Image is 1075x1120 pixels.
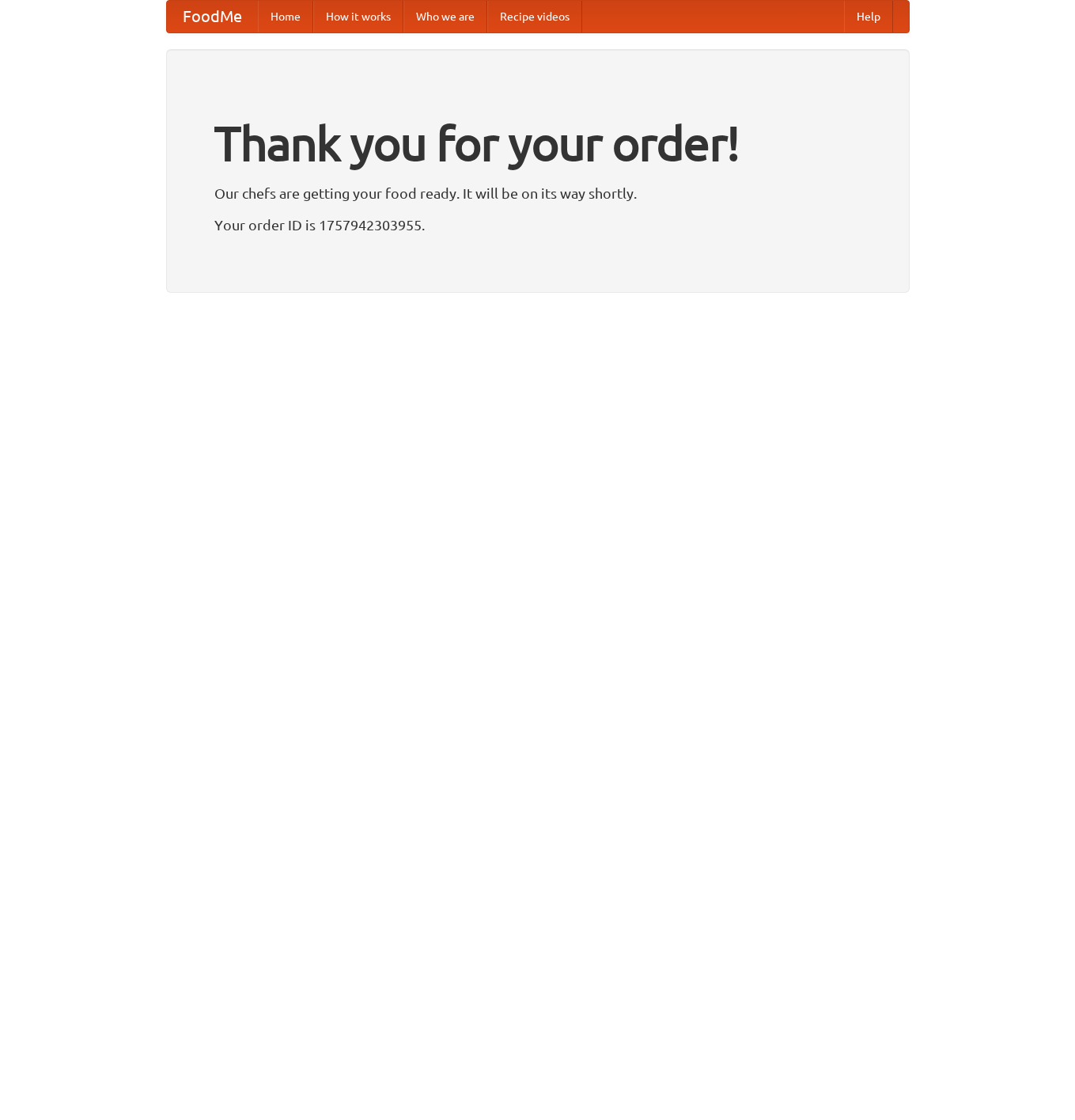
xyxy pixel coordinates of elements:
a: Home [258,1,313,32]
a: Help [844,1,893,32]
p: Your order ID is 1757942303955. [214,213,861,237]
a: Recipe videos [487,1,582,32]
a: How it works [313,1,403,32]
p: Our chefs are getting your food ready. It will be on its way shortly. [214,181,861,205]
a: FoodMe [167,1,258,32]
a: Who we are [403,1,487,32]
h1: Thank you for your order! [214,105,861,181]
